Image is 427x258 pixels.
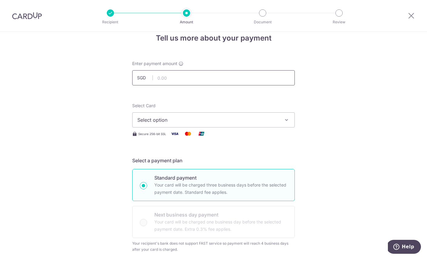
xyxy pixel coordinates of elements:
p: Amount [164,19,209,25]
img: CardUp [12,12,42,19]
p: Standard payment [154,174,287,181]
img: Union Pay [195,130,207,137]
h5: Select a payment plan [132,157,295,164]
img: Mastercard [182,130,194,137]
p: Your card will be charged three business days before the selected payment date. Standard fee appl... [154,181,287,196]
span: SGD [137,75,153,81]
img: Visa [169,130,181,137]
span: Enter payment amount [132,61,177,67]
span: Select option [137,116,279,124]
iframe: Opens a widget where you can find more information [388,240,421,255]
span: Secure 256-bit SSL [138,131,166,136]
div: Your recipient's bank does not support FAST service so payment will reach 4 business days after y... [132,240,295,253]
input: 0.00 [132,70,295,85]
p: Review [317,19,361,25]
p: Document [240,19,285,25]
p: Recipient [88,19,133,25]
span: translation missing: en.payables.payment_networks.credit_card.summary.labels.select_card [132,103,156,108]
button: Select option [132,112,295,127]
h4: Tell us more about your payment [132,33,295,44]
